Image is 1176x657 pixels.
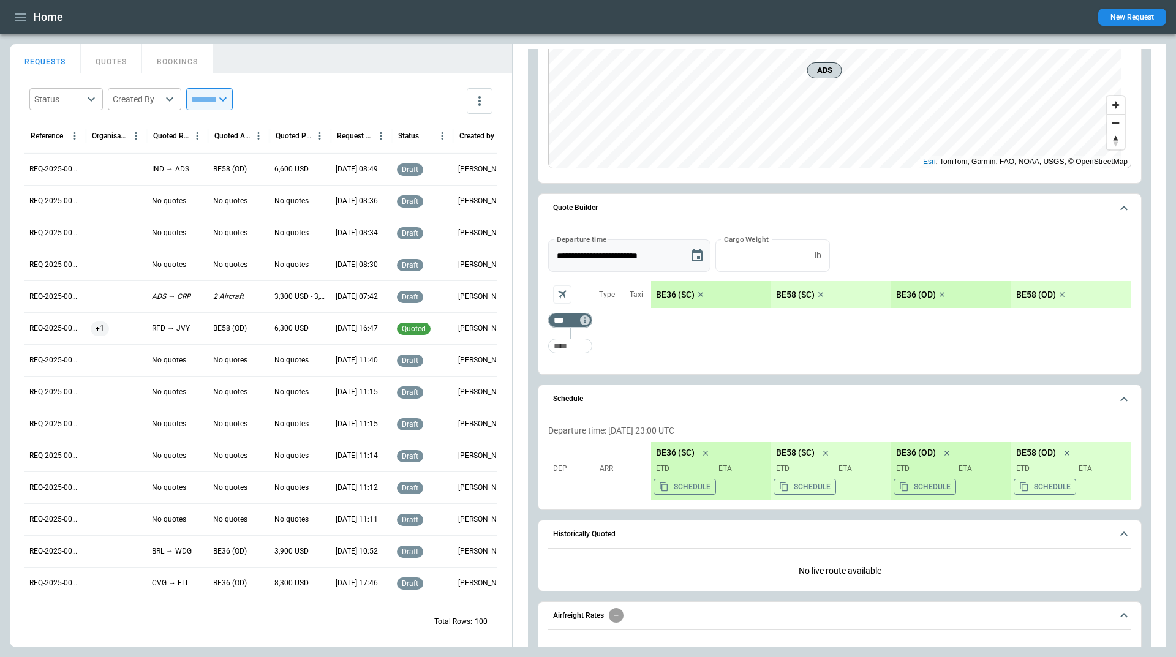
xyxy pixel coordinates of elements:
p: Simon Watson [458,387,510,397]
div: Too short [548,313,592,328]
p: No quotes [213,260,247,270]
p: No quotes [274,228,309,238]
p: 09/17/2025 11:40 [336,355,378,366]
p: No quotes [152,355,186,366]
p: Total Rows: [434,617,472,627]
p: ETA [1074,464,1126,474]
button: Quote Builder [548,194,1131,222]
h1: Home [33,10,63,24]
p: BE58 (OD) [1016,448,1056,458]
p: BE36 (OD) [213,546,247,557]
a: Esri [923,157,936,166]
h6: Schedule [553,395,583,403]
p: lb [815,250,821,261]
p: BE58 (OD) [1016,290,1056,300]
p: REQ-2025-000289 [29,355,81,366]
button: Quoted Price column menu [312,128,328,144]
p: 3,300 USD - 3,700 USD [274,291,326,302]
p: 09/16/2025 17:46 [336,578,378,588]
p: Ben Gundermann [458,323,510,334]
p: No quotes [152,228,186,238]
div: Quoted Aircraft [214,132,251,140]
span: +1 [91,313,109,344]
p: 09/17/2025 16:47 [336,323,378,334]
p: Cady Howell [458,291,510,302]
p: 09/17/2025 10:52 [336,546,378,557]
p: Cady Howell [458,164,510,175]
button: Quoted Route column menu [189,128,205,144]
span: draft [399,547,421,556]
p: No quotes [213,482,247,493]
p: Departure time: [DATE] 23:00 UTC [548,426,1131,436]
div: Request Created At (UTC-05:00) [337,132,373,140]
p: BE36 (SC) [656,290,695,300]
p: 09/22/2025 08:49 [336,164,378,175]
p: No quotes [274,387,309,397]
button: Zoom out [1107,114,1125,132]
p: CVG → FLL [152,578,189,588]
p: REQ-2025-000288 [29,387,81,397]
button: Request Created At (UTC-05:00) column menu [373,128,389,144]
label: Departure time [557,234,607,244]
button: Copy the aircraft schedule to your clipboard [654,479,716,495]
button: Quoted Aircraft column menu [251,128,266,144]
span: draft [399,229,421,238]
p: BE36 (SC) [656,448,695,458]
p: REQ-2025-000282 [29,578,81,588]
p: 3,900 USD [274,546,309,557]
p: No quotes [152,196,186,206]
p: No quotes [213,514,247,525]
p: No quotes [213,355,247,366]
span: draft [399,420,421,429]
span: draft [399,261,421,269]
div: Status [34,93,83,105]
span: draft [399,516,421,524]
p: BE36 (OD) [213,578,247,588]
p: No live route available [548,556,1131,586]
p: No quotes [213,419,247,429]
button: Created by column menu [496,128,511,144]
span: draft [399,197,421,206]
p: No quotes [152,260,186,270]
p: RFD → JVY [152,323,190,334]
span: Aircraft selection [553,285,571,304]
p: REQ-2025-000292 [29,260,81,270]
div: scrollable content [651,281,1131,308]
button: Status column menu [434,128,450,144]
div: Historically Quoted [548,556,1131,586]
h6: Airfreight Rates [553,612,604,620]
p: REQ-2025-000286 [29,451,81,461]
p: 09/17/2025 11:12 [336,482,378,493]
p: ETD [896,464,949,474]
div: scrollable content [651,442,1131,500]
p: REQ-2025-000295 [29,164,81,175]
p: No quotes [152,514,186,525]
p: BE36 (OD) [896,448,936,458]
p: No quotes [274,482,309,493]
label: Cargo Weight [724,234,769,244]
p: Ben Gundermann [458,578,510,588]
button: QUOTES [81,44,142,73]
p: 09/17/2025 11:15 [336,419,378,429]
div: Created by [459,132,494,140]
span: ADS [813,64,837,77]
p: 6,600 USD [274,164,309,175]
button: Copy the aircraft schedule to your clipboard [894,479,956,495]
p: BE58 (SC) [776,448,815,458]
p: Type [599,290,615,300]
p: No quotes [274,260,309,270]
p: No quotes [274,451,309,461]
p: No quotes [274,514,309,525]
p: 09/22/2025 08:30 [336,260,378,270]
p: Dep [553,464,596,474]
p: No quotes [213,228,247,238]
p: ETA [834,464,886,474]
p: Cady Howell [458,260,510,270]
p: 100 [475,617,488,627]
p: No quotes [274,196,309,206]
div: Status [398,132,419,140]
p: No quotes [152,419,186,429]
p: 09/22/2025 07:42 [336,291,378,302]
p: No quotes [152,451,186,461]
div: Too short [548,339,592,353]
